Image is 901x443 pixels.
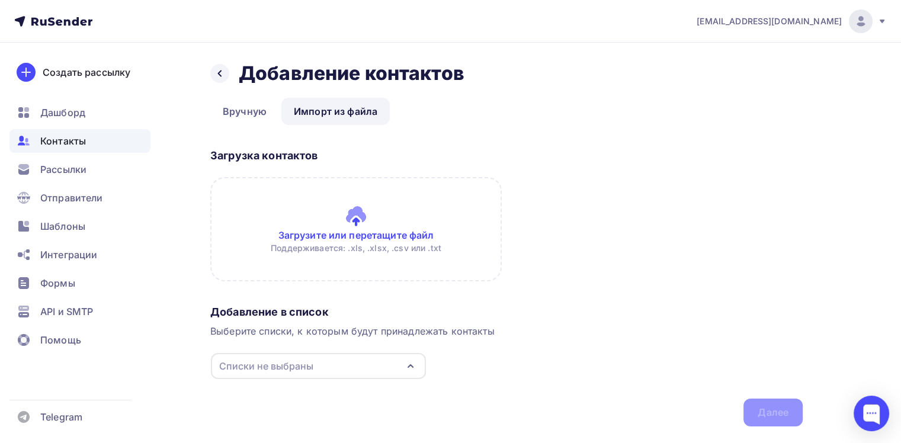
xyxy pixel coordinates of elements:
span: Контакты [40,134,86,148]
a: Рассылки [9,158,150,181]
span: Telegram [40,410,82,424]
a: Дашборд [9,101,150,124]
span: Дашборд [40,105,85,120]
button: Списки не выбраны [210,352,427,380]
a: [EMAIL_ADDRESS][DOMAIN_NAME] [697,9,887,33]
a: Контакты [9,129,150,153]
a: Импорт из файла [281,98,390,125]
span: Помощь [40,333,81,347]
div: Выберите списки, к которым будут принадлежать контакты [210,324,803,338]
a: Вручную [210,98,279,125]
div: Добавление в список [210,305,803,319]
span: [EMAIL_ADDRESS][DOMAIN_NAME] [697,15,842,27]
a: Формы [9,271,150,295]
a: Отправители [9,186,150,210]
span: Отправители [40,191,103,205]
div: Списки не выбраны [219,359,313,373]
span: Рассылки [40,162,86,176]
div: Загрузка контактов [210,149,803,163]
span: Формы [40,276,75,290]
div: Создать рассылку [43,65,130,79]
span: API и SMTP [40,304,93,319]
h2: Добавление контактов [239,62,464,85]
span: Шаблоны [40,219,85,233]
a: Шаблоны [9,214,150,238]
span: Интеграции [40,248,97,262]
